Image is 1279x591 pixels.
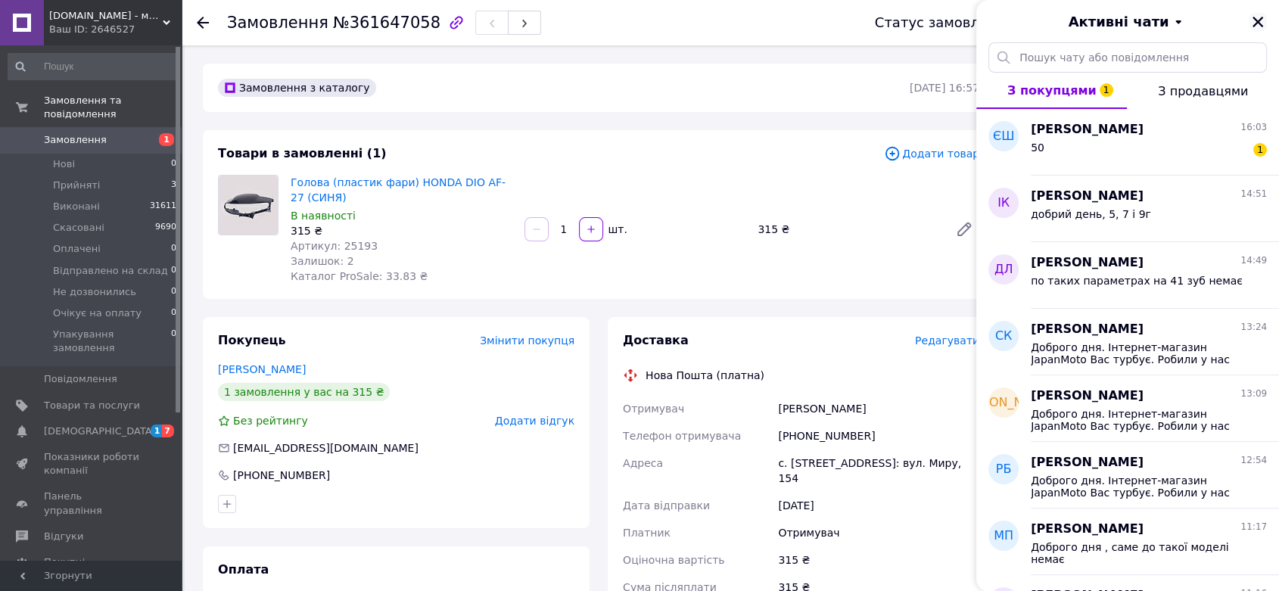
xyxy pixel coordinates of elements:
span: Дата відправки [623,499,710,512]
button: [PERSON_NAME][PERSON_NAME]13:09Доброго дня. Інтернет-магазин JapanMoto Вас турбує. Робили у нас з... [976,375,1279,442]
span: З продавцями [1158,84,1248,98]
span: 11:17 [1240,521,1267,533]
button: ЄШ[PERSON_NAME]16:03501 [976,109,1279,176]
span: Доброго дня. Інтернет-магазин JapanMoto Вас турбує. Робили у нас замовлення: Цепь привода питбайк... [1031,474,1246,499]
button: РБ[PERSON_NAME]12:54Доброго дня. Інтернет-магазин JapanMoto Вас турбує. Робили у нас замовлення: ... [976,442,1279,509]
span: Оціночна вартість [623,554,724,566]
span: Оплата [218,562,269,577]
span: Змінити покупця [480,334,574,347]
img: Голова (пластик фари) HONDA DIO AF-27 (СИНЯ) [219,176,278,235]
div: Отримувач [775,519,982,546]
span: добрий день, 5, 7 і 9г [1031,208,1151,220]
span: 14:51 [1240,188,1267,201]
button: ІК[PERSON_NAME]14:51добрий день, 5, 7 і 9г [976,176,1279,242]
div: 315 ₴ [752,219,943,240]
div: Ваш ID: 2646527 [49,23,182,36]
div: [DATE] [775,492,982,519]
div: [PHONE_NUMBER] [232,468,331,483]
span: СК [995,328,1013,345]
button: СК[PERSON_NAME]13:24Доброго дня. Інтернет-магазин JapanMoto Вас турбує. Робили у нас замовлення: ... [976,309,1279,375]
span: №361647058 [333,14,440,32]
div: шт. [605,222,629,237]
span: Додати товар [884,145,979,162]
div: Замовлення з каталогу [218,79,376,97]
span: [PERSON_NAME] [1031,254,1144,272]
span: МП [994,527,1013,545]
span: 1 [159,133,174,146]
span: Скасовані [53,221,104,235]
button: Активні чати [1019,12,1237,32]
div: 315 ₴ [291,223,512,238]
span: ЄШ [993,128,1014,145]
span: Покупець [218,333,286,347]
span: 0 [171,157,176,171]
span: Активні чати [1068,12,1169,32]
span: [PERSON_NAME] [954,394,1054,412]
span: 1 [1100,83,1113,97]
div: Повернутися назад [197,15,209,30]
div: [PHONE_NUMBER] [775,422,982,449]
input: Пошук чату або повідомлення [988,42,1267,73]
span: 0 [171,285,176,299]
button: З покупцями1 [976,73,1127,109]
span: Прийняті [53,179,100,192]
span: Покупці [44,555,85,569]
a: [PERSON_NAME] [218,363,306,375]
span: Оплачені [53,242,101,256]
span: Товари в замовленні (1) [218,146,387,160]
span: ІК [997,194,1010,212]
time: [DATE] 16:57 [910,82,979,94]
span: 1 [151,425,163,437]
span: 0 [171,328,176,355]
span: РБ [996,461,1012,478]
span: Редагувати [915,334,979,347]
div: [PERSON_NAME] [775,395,982,422]
span: [PERSON_NAME] [1031,387,1144,405]
span: Адреса [623,457,663,469]
span: [PERSON_NAME] [1031,188,1144,205]
span: [PERSON_NAME] [1031,121,1144,138]
span: 0 [171,306,176,320]
span: Доброго дня. Інтернет-магазин JapanMoto Вас турбує. Робили у нас замовлення: Поршнева (ЦПГ) HONDA... [1031,408,1246,432]
span: ДЛ [994,261,1013,278]
button: Закрити [1249,13,1267,31]
span: 0 [171,242,176,256]
button: МП[PERSON_NAME]11:17Доброго дня , саме до такої моделі немає [976,509,1279,575]
span: Телефон отримувача [623,430,741,442]
span: 0 [171,264,176,278]
span: В наявності [291,210,356,222]
div: 1 замовлення у вас на 315 ₴ [218,383,390,401]
span: Отримувач [623,403,684,415]
span: 16:03 [1240,121,1267,134]
span: 13:24 [1240,321,1267,334]
span: [EMAIL_ADDRESS][DOMAIN_NAME] [233,442,419,454]
span: 14:49 [1240,254,1267,267]
a: Редагувати [949,214,979,244]
span: Замовлення [44,133,107,147]
span: 7 [162,425,174,437]
a: Голова (пластик фари) HONDA DIO AF-27 (СИНЯ) [291,176,506,204]
span: Товари та послуги [44,399,140,412]
span: 13:09 [1240,387,1267,400]
span: Панель управління [44,490,140,517]
span: по таких параметрах на 41 зуб немає [1031,275,1243,287]
input: Пошук [8,53,178,80]
span: Платник [623,527,671,539]
span: Без рейтингу [233,415,308,427]
span: Повідомлення [44,372,117,386]
span: Виконані [53,200,100,213]
span: [PERSON_NAME] [1031,321,1144,338]
span: [PERSON_NAME] [1031,521,1144,538]
span: Артикул: 25193 [291,240,378,252]
span: Каталог ProSale: 33.83 ₴ [291,270,428,282]
span: 31611 [150,200,176,213]
button: ДЛ[PERSON_NAME]14:49по таких параметрах на 41 зуб немає [976,242,1279,309]
span: Замовлення [227,14,328,32]
span: [DEMOGRAPHIC_DATA] [44,425,156,438]
div: Нова Пошта (платна) [642,368,768,383]
span: JAPANMOTO.COM.UA - мотозапчасти & мотоцикли [49,9,163,23]
div: Статус замовлення [875,15,1014,30]
div: 315 ₴ [775,546,982,574]
span: Не дозвонились [53,285,136,299]
span: Доброго дня , саме до такої моделі немає [1031,541,1246,565]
